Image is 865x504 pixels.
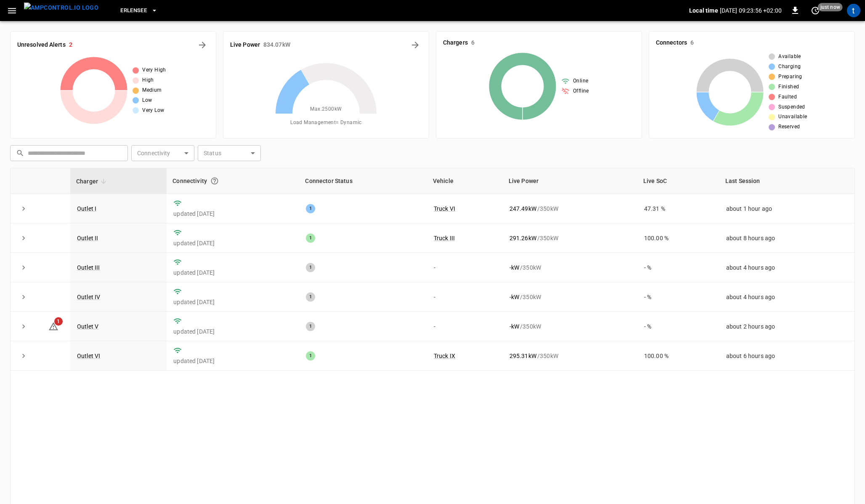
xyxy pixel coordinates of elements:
h6: 834.07 kW [263,40,290,50]
div: / 350 kW [509,322,631,331]
p: updated [DATE] [173,298,292,306]
td: about 6 hours ago [719,341,854,371]
p: [DATE] 09:23:56 +02:00 [720,6,782,15]
td: about 4 hours ago [719,253,854,282]
a: Outlet VI [77,353,100,359]
button: expand row [17,232,30,244]
p: 247.49 kW [509,204,536,213]
span: Very High [142,66,166,74]
td: 100.00 % [637,223,719,253]
p: updated [DATE] [173,327,292,336]
p: updated [DATE] [173,357,292,365]
span: Reserved [778,123,800,131]
a: 1 [48,323,58,329]
span: Max. 2500 kW [310,105,342,114]
td: - [427,253,503,282]
th: Live Power [503,168,637,194]
p: updated [DATE] [173,239,292,247]
h6: Unresolved Alerts [17,40,66,50]
a: Truck IX [434,353,455,359]
span: Preparing [778,73,802,81]
div: / 350 kW [509,204,631,213]
th: Vehicle [427,168,503,194]
p: updated [DATE] [173,210,292,218]
h6: Live Power [230,40,260,50]
div: / 350 kW [509,234,631,242]
td: about 8 hours ago [719,223,854,253]
td: 47.31 % [637,194,719,223]
td: 100.00 % [637,341,719,371]
td: about 1 hour ago [719,194,854,223]
div: Connectivity [172,173,293,188]
button: expand row [17,350,30,362]
a: Truck VI [434,205,455,212]
button: expand row [17,261,30,274]
button: set refresh interval [809,4,822,17]
th: Connector Status [299,168,427,194]
div: / 350 kW [509,293,631,301]
span: Load Management = Dynamic [290,119,362,127]
a: Outlet III [77,264,100,271]
div: / 350 kW [509,352,631,360]
h6: Chargers [443,38,468,48]
h6: Connectors [656,38,687,48]
div: 1 [306,322,315,331]
td: - % [637,282,719,312]
span: Suspended [778,103,805,111]
span: Medium [142,86,162,95]
button: expand row [17,202,30,215]
td: about 2 hours ago [719,312,854,341]
button: expand row [17,320,30,333]
a: Truck III [434,235,455,241]
a: Outlet II [77,235,98,241]
span: Online [573,77,588,85]
p: - kW [509,322,519,331]
p: Local time [689,6,718,15]
span: Finished [778,83,799,91]
span: High [142,76,154,85]
td: - % [637,312,719,341]
span: Erlensee [120,6,147,16]
p: - kW [509,293,519,301]
span: Unavailable [778,113,807,121]
span: Low [142,96,152,105]
span: just now [818,3,843,11]
span: Charger [76,176,109,186]
td: about 4 hours ago [719,282,854,312]
p: updated [DATE] [173,268,292,277]
button: All Alerts [196,38,209,52]
th: Live SoC [637,168,719,194]
a: Outlet V [77,323,98,330]
p: - kW [509,263,519,272]
span: Charging [778,63,801,71]
div: 1 [306,351,315,361]
img: ampcontrol.io logo [24,3,98,13]
div: profile-icon [847,4,860,17]
div: 1 [306,204,315,213]
td: - [427,312,503,341]
td: - [427,282,503,312]
div: 1 [306,263,315,272]
div: / 350 kW [509,263,631,272]
span: Faulted [778,93,797,101]
a: Outlet IV [77,294,100,300]
h6: 6 [690,38,694,48]
p: 295.31 kW [509,352,536,360]
button: Connection between the charger and our software. [207,173,222,188]
button: Erlensee [117,3,161,19]
td: - % [637,253,719,282]
h6: 2 [69,40,72,50]
span: Very Low [142,106,164,115]
span: 1 [54,317,63,326]
span: Offline [573,87,589,95]
th: Last Session [719,168,854,194]
a: Outlet I [77,205,96,212]
div: 1 [306,233,315,243]
h6: 6 [471,38,475,48]
span: Available [778,53,801,61]
button: expand row [17,291,30,303]
button: Energy Overview [409,38,422,52]
div: 1 [306,292,315,302]
p: 291.26 kW [509,234,536,242]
